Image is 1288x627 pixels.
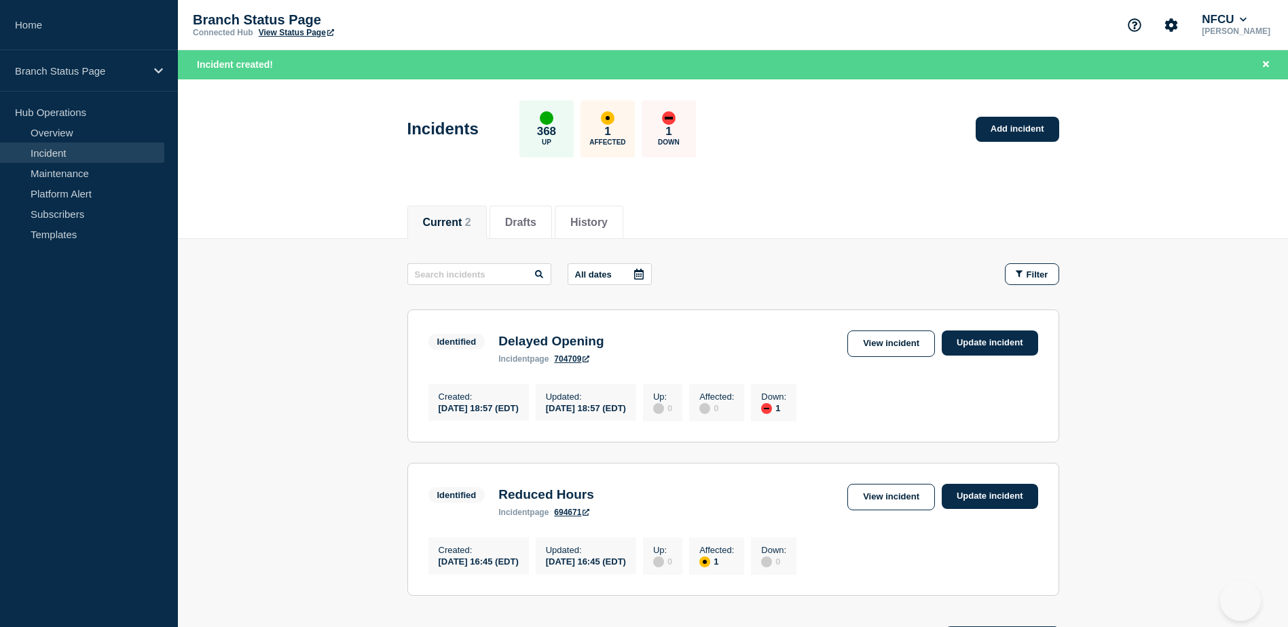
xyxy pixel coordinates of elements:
p: [PERSON_NAME] [1199,26,1273,36]
p: Up : [653,392,672,402]
input: Search incidents [407,263,551,285]
span: Identified [428,334,485,349]
h3: Delayed Opening [498,334,604,349]
a: Add incident [976,117,1059,142]
a: Update incident [942,330,1038,356]
button: Close banner [1257,57,1274,73]
p: 368 [537,125,556,138]
p: 1 [665,125,671,138]
button: History [570,216,608,229]
div: 0 [761,555,786,567]
button: All dates [568,263,652,285]
div: down [761,403,772,414]
div: [DATE] 18:57 (EDT) [546,402,626,413]
div: disabled [653,403,664,414]
button: Filter [1005,263,1059,285]
a: 694671 [554,508,589,517]
div: 0 [653,555,672,567]
div: [DATE] 16:45 (EDT) [546,555,626,567]
a: View incident [847,330,935,357]
p: Down [658,138,680,146]
div: 0 [699,402,734,414]
div: down [662,111,676,125]
p: Down : [761,545,786,555]
div: 1 [699,555,734,567]
button: Drafts [505,216,536,229]
div: affected [601,111,614,125]
span: Filter [1027,269,1048,280]
button: NFCU [1199,13,1249,26]
a: Update incident [942,484,1038,509]
button: Current 2 [423,216,471,229]
p: Connected Hub [193,28,253,37]
div: 0 [653,402,672,414]
p: Up : [653,545,672,555]
p: Branch Status Page [193,12,464,28]
div: [DATE] 18:57 (EDT) [439,402,519,413]
p: 1 [604,125,610,138]
p: Branch Status Page [15,65,145,77]
span: 2 [465,216,471,228]
a: 704709 [554,354,589,364]
div: disabled [761,556,772,567]
p: Updated : [546,392,626,402]
span: Incident created! [197,59,273,70]
div: up [540,111,553,125]
div: disabled [653,556,664,567]
p: All dates [575,269,612,280]
p: Affected : [699,545,734,555]
p: Up [542,138,551,146]
span: incident [498,354,530,364]
p: Created : [439,545,519,555]
iframe: Help Scout Beacon - Open [1220,580,1261,621]
button: Support [1120,11,1149,39]
div: disabled [699,403,710,414]
p: Updated : [546,545,626,555]
a: View Status Page [259,28,334,37]
div: 1 [761,402,786,414]
button: Account settings [1157,11,1185,39]
p: Affected [589,138,625,146]
p: Created : [439,392,519,402]
p: page [498,508,549,517]
p: Affected : [699,392,734,402]
span: Identified [428,487,485,503]
h3: Reduced Hours [498,487,593,502]
a: View incident [847,484,935,510]
div: affected [699,556,710,567]
span: incident [498,508,530,517]
div: [DATE] 16:45 (EDT) [439,555,519,567]
p: Down : [761,392,786,402]
p: page [498,354,549,364]
h1: Incidents [407,119,479,138]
